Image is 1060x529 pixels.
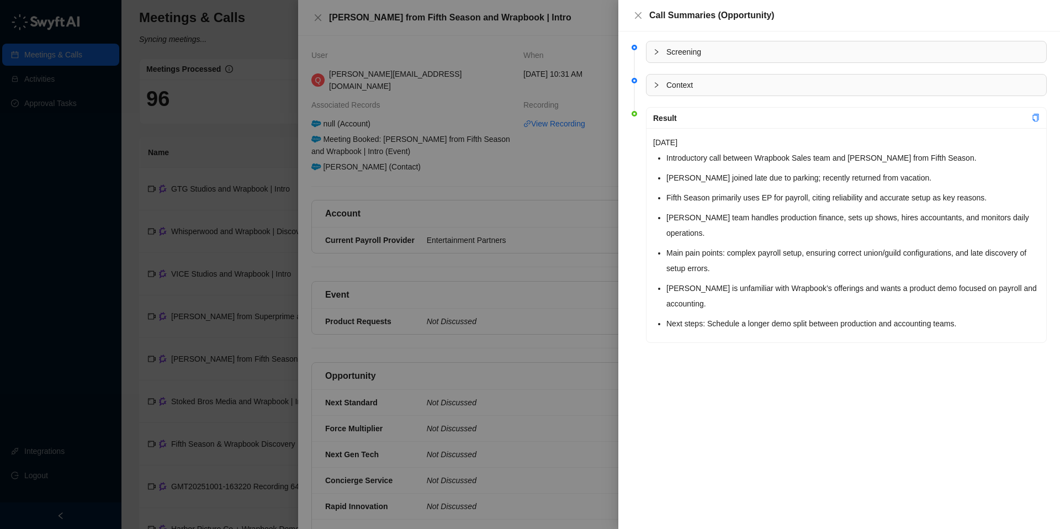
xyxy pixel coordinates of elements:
button: Close [632,9,645,22]
span: copy [1032,114,1040,121]
li: Fifth Season primarily uses EP for payroll, citing reliability and accurate setup as key reasons. [666,190,1040,205]
li: Main pain points: complex payroll setup, ensuring correct union/guild configurations, and late di... [666,245,1040,276]
span: close [634,11,643,20]
div: Context [646,75,1046,96]
p: [DATE] [653,135,1040,150]
div: Screening [646,41,1046,62]
iframe: Open customer support [1025,493,1054,522]
li: [PERSON_NAME] joined late due to parking; recently returned from vacation. [666,170,1040,186]
span: Context [666,79,1040,91]
li: [PERSON_NAME] is unfamiliar with Wrapbook’s offerings and wants a product demo focused on payroll... [666,281,1040,311]
div: Call Summaries (Opportunity) [649,9,1047,22]
li: [PERSON_NAME] team handles production finance, sets up shows, hires accountants, and monitors dai... [666,210,1040,241]
li: Introductory call between Wrapbook Sales team and [PERSON_NAME] from Fifth Season. [666,150,1040,166]
span: collapsed [653,82,660,88]
li: Next steps: Schedule a longer demo split between production and accounting teams. [666,316,1040,331]
span: Screening [666,46,1040,58]
span: collapsed [653,49,660,55]
div: Result [653,112,1032,124]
